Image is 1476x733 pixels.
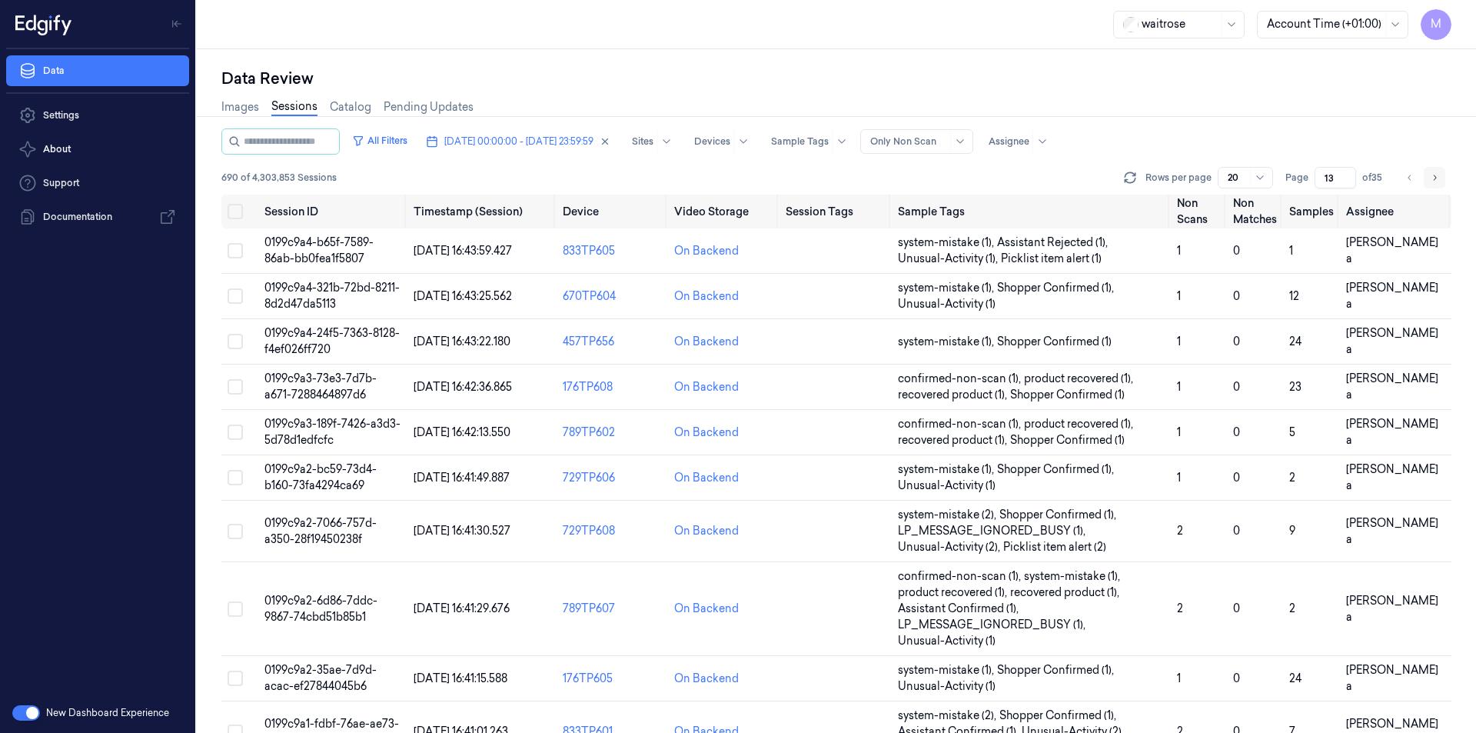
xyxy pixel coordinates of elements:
span: Unusual-Activity (1) [898,296,996,312]
button: Select row [228,425,243,440]
span: 0 [1233,524,1240,538]
span: [PERSON_NAME] a [1346,594,1438,624]
span: system-mistake (1) , [1024,568,1123,585]
button: Go to previous page [1399,167,1421,188]
span: product recovered (1) , [1024,416,1136,432]
span: 23 [1289,380,1301,394]
button: Select all [228,204,243,219]
button: About [6,134,189,165]
span: 0199c9a3-73e3-7d7b-a671-7288464897d6 [264,371,377,401]
div: 789TP607 [563,601,662,617]
span: 5 [1289,425,1295,439]
p: Rows per page [1145,171,1212,185]
th: Sample Tags [892,195,1171,228]
span: Assistant Rejected (1) , [997,235,1111,251]
span: 0199c9a4-24f5-7363-8128-f4ef026ff720 [264,326,400,356]
div: 176TP605 [563,671,662,687]
span: Shopper Confirmed (1) [997,334,1112,350]
span: system-mistake (1) , [898,280,997,296]
span: 24 [1289,335,1301,348]
span: Unusual-Activity (1) [898,478,996,494]
span: system-mistake (2) , [898,708,999,724]
span: 9 [1289,524,1295,538]
th: Non Scans [1171,195,1227,228]
span: Shopper Confirmed (1) [1010,432,1125,448]
span: [PERSON_NAME] a [1346,462,1438,492]
span: Shopper Confirmed (1) [1010,387,1125,403]
button: Select row [228,470,243,485]
span: [DATE] 16:43:59.427 [414,244,512,258]
span: 0 [1233,289,1240,303]
div: Data Review [221,68,1451,89]
nav: pagination [1399,167,1445,188]
span: Shopper Confirmed (1) , [999,708,1119,724]
span: 0 [1233,601,1240,615]
span: [DATE] 16:43:22.180 [414,335,510,348]
div: On Backend [674,425,739,441]
span: confirmed-non-scan (1) , [898,568,1024,585]
span: Assistant Confirmed (1) , [898,601,1022,617]
span: [DATE] 16:41:15.588 [414,671,507,685]
span: confirmed-non-scan (1) , [898,371,1024,387]
span: M [1421,9,1451,40]
th: Non Matches [1227,195,1283,228]
th: Session Tags [780,195,891,228]
span: Shopper Confirmed (1) , [997,662,1117,678]
a: Images [221,99,259,115]
a: Catalog [330,99,371,115]
span: [PERSON_NAME] a [1346,326,1438,356]
a: Pending Updates [384,99,474,115]
span: Shopper Confirmed (1) , [997,280,1117,296]
span: system-mistake (1) , [898,334,997,350]
span: 0 [1233,425,1240,439]
span: 0199c9a4-321b-72bd-8211-8d2d47da5113 [264,281,400,311]
span: 0 [1233,380,1240,394]
span: [PERSON_NAME] a [1346,371,1438,401]
div: 833TP605 [563,243,662,259]
div: 457TP656 [563,334,662,350]
span: 2 [1177,601,1183,615]
span: recovered product (1) , [1010,585,1122,601]
span: recovered product (1) , [898,432,1010,448]
span: 0199c9a2-6d86-7ddc-9867-74cbd51b85b1 [264,594,377,624]
span: [DATE] 16:41:30.527 [414,524,510,538]
span: Unusual-Activity (1) [898,678,996,695]
button: Select row [228,334,243,349]
span: [DATE] 16:41:29.676 [414,601,510,615]
button: Select row [228,671,243,686]
span: 690 of 4,303,853 Sessions [221,171,337,185]
span: [PERSON_NAME] a [1346,417,1438,447]
span: 0199c9a3-189f-7426-a3d3-5d78d1edfcfc [264,417,401,447]
div: On Backend [674,523,739,539]
div: 176TP608 [563,379,662,395]
span: [DATE] 16:41:49.887 [414,471,510,485]
span: 0199c9a2-35ae-7d9d-acac-ef27844045b6 [264,663,377,693]
a: Sessions [271,98,317,116]
div: 729TP608 [563,523,662,539]
span: [PERSON_NAME] a [1346,281,1438,311]
span: 0199c9a4-b65f-7589-86ab-bb0fea1f5807 [264,235,374,265]
a: Documentation [6,202,189,232]
span: 12 [1289,289,1299,303]
button: Select row [228,288,243,304]
span: Shopper Confirmed (1) , [997,461,1117,478]
span: 1 [1177,671,1181,685]
span: 1 [1177,335,1181,348]
span: 0 [1233,671,1240,685]
th: Session ID [258,195,407,228]
span: [DATE] 00:00:00 - [DATE] 23:59:59 [444,135,593,148]
span: 0 [1233,244,1240,258]
span: [DATE] 16:42:13.550 [414,425,510,439]
a: Support [6,168,189,198]
span: 0 [1233,471,1240,485]
span: recovered product (1) , [898,387,1010,403]
th: Timestamp (Session) [407,195,557,228]
button: Select row [228,243,243,258]
a: Settings [6,100,189,131]
span: system-mistake (2) , [898,507,999,523]
span: 2 [1177,524,1183,538]
span: 1 [1177,471,1181,485]
span: Shopper Confirmed (1) , [999,507,1119,523]
span: product recovered (1) , [898,585,1010,601]
span: 0199c9a2-7066-757d-a350-28f19450238f [264,516,377,546]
